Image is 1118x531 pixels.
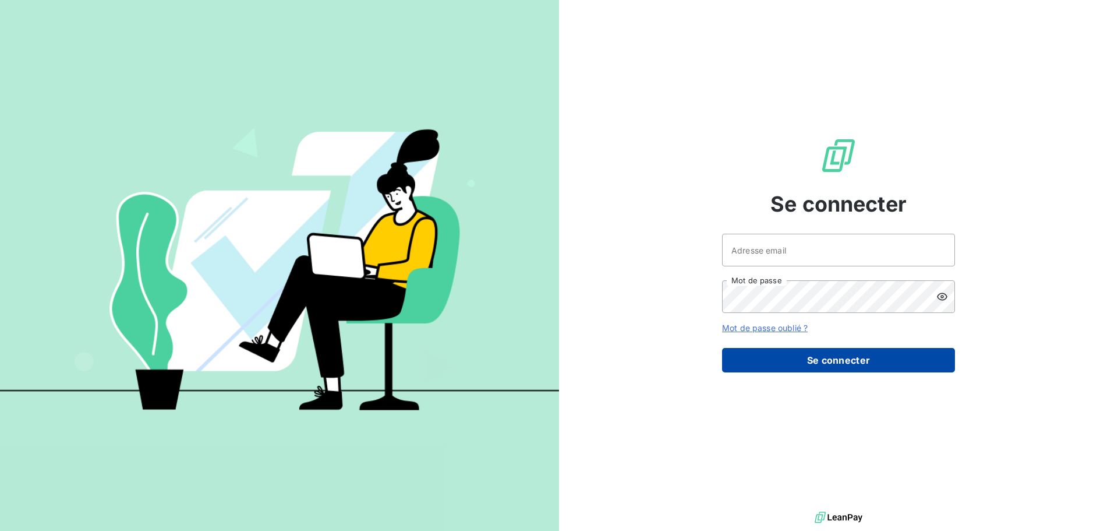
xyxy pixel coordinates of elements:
[770,188,907,220] span: Se connecter
[815,509,862,526] img: logo
[820,137,857,174] img: Logo LeanPay
[722,323,808,333] a: Mot de passe oublié ?
[722,348,955,372] button: Se connecter
[722,234,955,266] input: placeholder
